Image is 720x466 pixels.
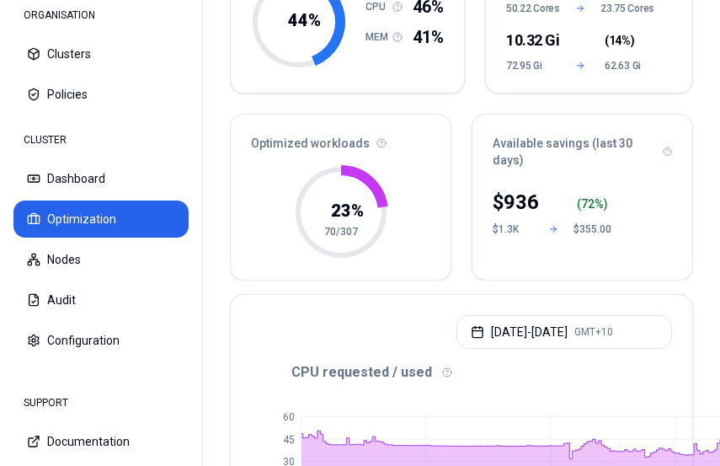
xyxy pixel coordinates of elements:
button: Documentation [13,423,189,460]
p: 72 [581,196,595,212]
button: Nodes [13,241,189,278]
h1: MEM [365,30,392,44]
div: $1.3K [493,222,533,236]
p: 936 [504,189,539,216]
button: Clusters [13,35,189,72]
div: CLUSTER [13,123,189,157]
div: Available savings (last 30 days) [472,115,692,179]
tspan: 45 [283,434,295,446]
span: 50.22 Cores [506,2,560,15]
tspan: 60 [283,411,295,423]
span: ( ) [605,32,634,49]
tspan: 44 % [288,10,321,30]
span: 72.95 Gi [506,59,556,72]
div: $ [493,189,539,216]
button: Audit [13,281,189,319]
div: 10.32 Gi [506,29,556,52]
button: Policies [13,76,189,113]
button: Configuration [13,322,189,359]
div: $355.00 [573,222,614,236]
span: 23.75 Cores [600,2,654,15]
span: 41% [413,25,444,49]
tspan: 70/307 [324,226,358,238]
div: ( %) [577,196,615,212]
button: Dashboard [13,160,189,197]
div: SUPPORT [13,386,189,420]
span: 14% [609,32,631,49]
button: [DATE]-[DATE]GMT+10 [456,315,672,349]
tspan: 23 % [330,201,363,221]
span: GMT+10 [574,325,613,339]
div: Optimized workloads [231,115,451,162]
button: Optimization [13,201,189,238]
span: 62.63 Gi [605,59,654,72]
